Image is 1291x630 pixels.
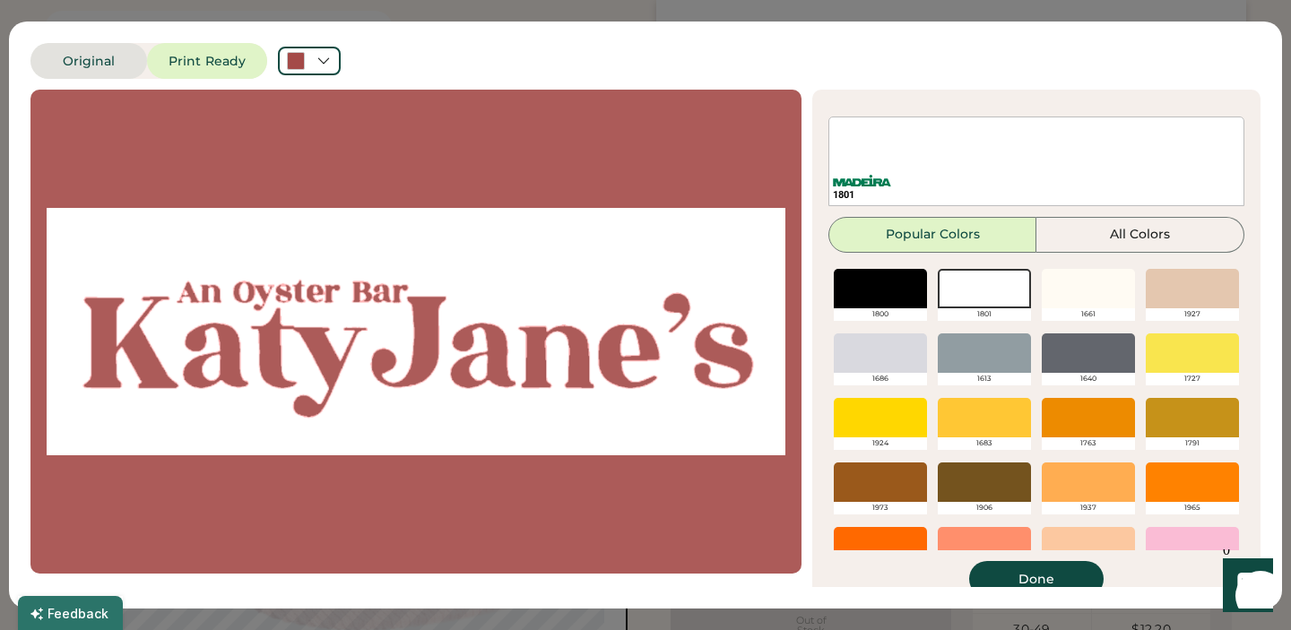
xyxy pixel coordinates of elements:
button: Done [969,561,1104,597]
iframe: Front Chat [1206,549,1283,626]
div: 1683 [938,437,1031,450]
div: 1613 [938,373,1031,385]
div: 1640 [1042,373,1135,385]
div: 1727 [1146,373,1239,385]
button: Print Ready [147,43,267,79]
div: 1686 [834,373,927,385]
div: 1927 [1146,308,1239,321]
div: 1661 [1042,308,1135,321]
button: All Colors [1036,217,1244,253]
div: 1924 [834,437,927,450]
button: Original [30,43,147,79]
div: 1791 [1146,437,1239,450]
div: 1937 [1042,502,1135,514]
div: 1965 [1146,502,1239,514]
div: 1800 [834,308,927,321]
button: Popular Colors [828,217,1036,253]
div: Approximated embroidery result with active thread colors. [30,584,801,613]
div: 1801 [938,308,1031,321]
div: 1801 [833,188,1240,202]
img: Madeira%20Logo.svg [833,175,891,186]
div: 1973 [834,502,927,514]
div: 1763 [1042,437,1135,450]
div: 1906 [938,502,1031,514]
em: Designs are reviewed for high-quality assurance before production; this low-res image is for illu... [30,584,777,612]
